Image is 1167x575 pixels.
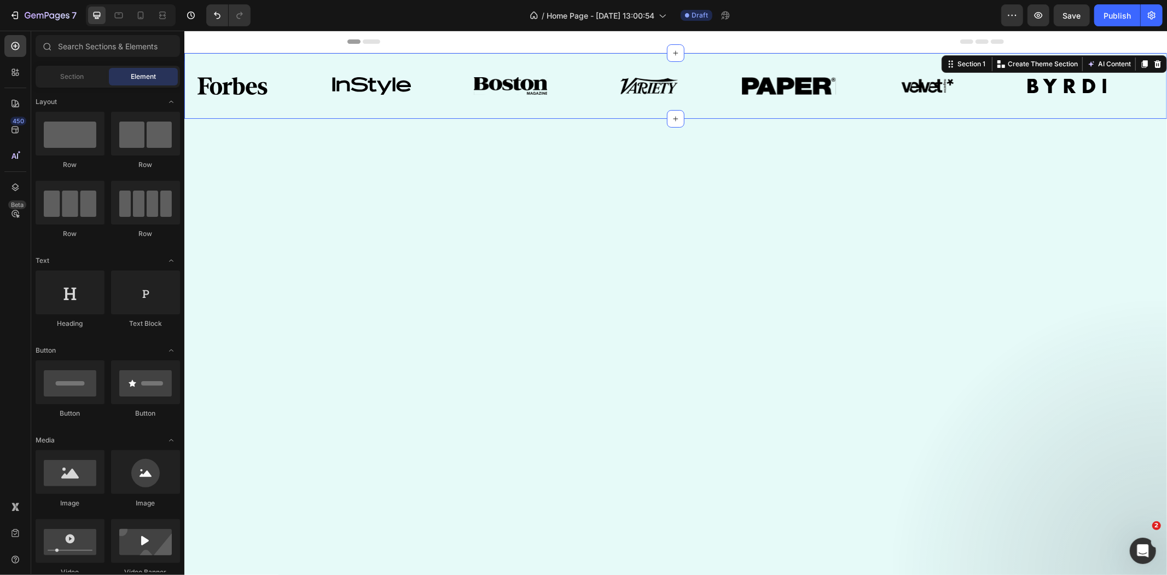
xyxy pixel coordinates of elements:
[36,35,180,57] input: Search Sections & Elements
[558,47,652,64] img: Alt image
[61,72,84,82] span: Section
[184,31,1167,575] iframe: Design area
[111,498,180,508] div: Image
[36,498,104,508] div: Image
[717,47,770,64] img: Alt image
[36,346,56,355] span: Button
[111,319,180,329] div: Text Block
[10,117,26,125] div: 450
[835,48,930,62] img: Alt image
[162,342,180,359] span: Toggle open
[1054,4,1090,26] button: Save
[8,200,26,209] div: Beta
[111,160,180,170] div: Row
[901,27,949,40] button: AI Content
[289,47,363,64] img: Alt image
[131,72,156,82] span: Element
[162,432,180,449] span: Toggle open
[692,10,708,20] span: Draft
[436,47,495,64] img: Alt image
[1104,10,1131,21] div: Publish
[1094,4,1140,26] button: Publish
[36,229,104,239] div: Row
[162,93,180,111] span: Toggle open
[823,28,893,38] p: Create Theme Section
[1152,521,1161,530] span: 2
[111,409,180,418] div: Button
[4,4,82,26] button: 7
[1130,538,1156,564] iframe: Intercom live chat
[162,252,180,269] span: Toggle open
[36,435,55,445] span: Media
[36,409,104,418] div: Button
[36,319,104,329] div: Heading
[111,229,180,239] div: Row
[547,10,654,21] span: Home Page - [DATE] 13:00:54
[36,256,49,266] span: Text
[206,4,251,26] div: Undo/Redo
[72,9,77,22] p: 7
[36,97,57,107] span: Layout
[542,10,544,21] span: /
[771,28,803,38] div: Section 1
[36,160,104,170] div: Row
[1063,11,1081,20] span: Save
